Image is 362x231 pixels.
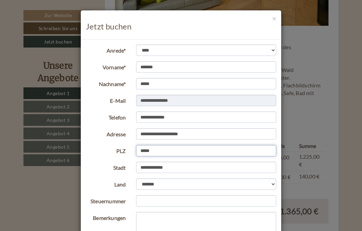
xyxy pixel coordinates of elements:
label: Nachname* [81,78,131,88]
label: Land [81,178,131,188]
button: × [272,15,276,22]
h3: Jetzt buchen [86,22,276,31]
label: Anrede* [81,45,131,55]
div: Guten Tag, wie können wir Ihnen helfen? [5,18,109,39]
label: Bemerkungen [81,212,131,222]
label: Stadt [81,162,131,172]
label: Steuernummer [81,195,131,205]
label: Telefon [81,111,131,122]
label: Vorname* [81,61,131,71]
button: Senden [177,176,214,188]
label: E-Mail [81,95,131,105]
label: Adresse [81,128,131,138]
small: 17:38 [10,33,105,37]
div: Apartments Fuchsmaurer [10,20,105,25]
div: [DATE] [94,5,119,17]
label: PLZ [81,145,131,155]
